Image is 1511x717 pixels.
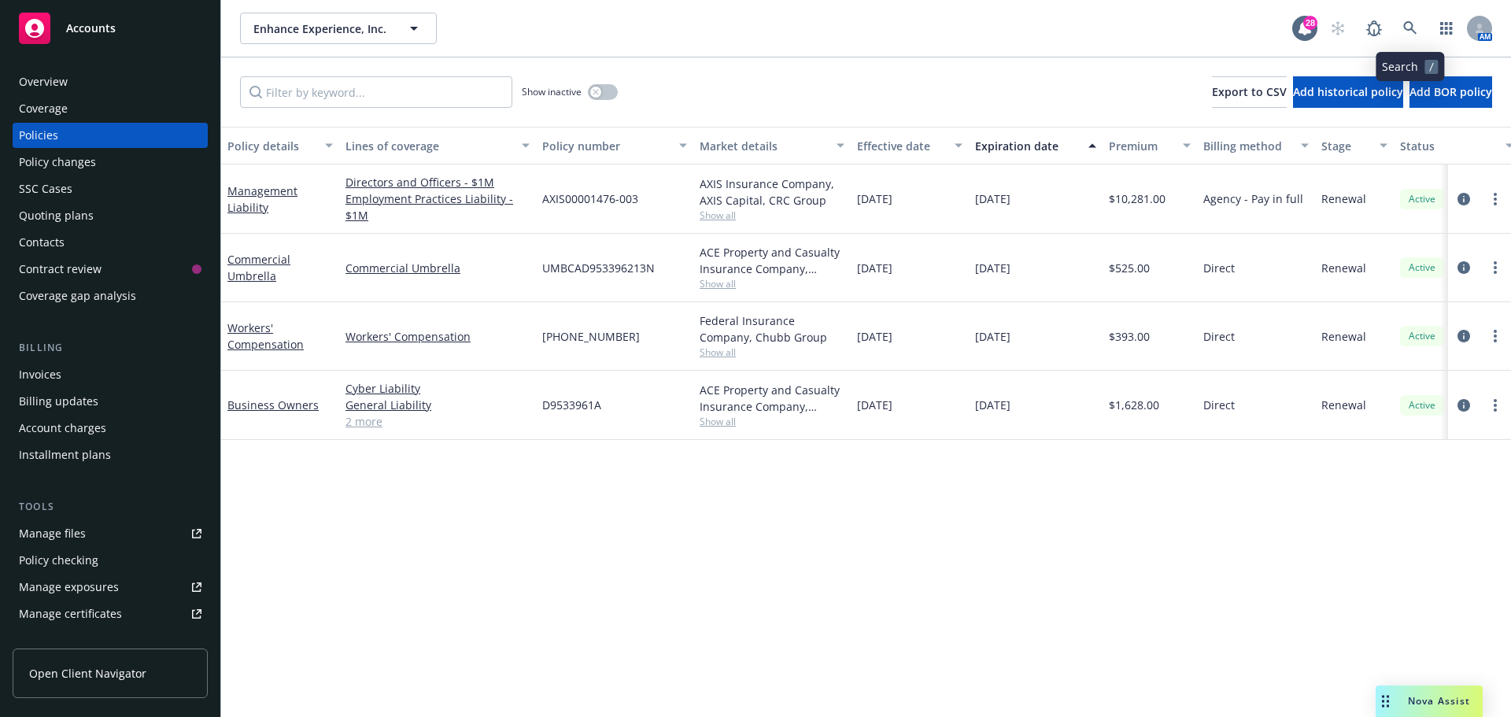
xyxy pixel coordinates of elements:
[1454,258,1473,277] a: circleInformation
[227,183,297,215] a: Management Liability
[19,548,98,573] div: Policy checking
[240,76,512,108] input: Filter by keyword...
[13,123,208,148] a: Policies
[857,190,892,207] span: [DATE]
[851,127,969,164] button: Effective date
[19,176,72,201] div: SSC Cases
[13,499,208,515] div: Tools
[19,123,58,148] div: Policies
[1293,76,1403,108] button: Add historical policy
[1395,13,1426,44] a: Search
[19,362,61,387] div: Invoices
[13,96,208,121] a: Coverage
[857,397,892,413] span: [DATE]
[1486,327,1505,346] a: more
[542,190,638,207] span: AXIS00001476-003
[13,389,208,414] a: Billing updates
[975,260,1010,276] span: [DATE]
[13,628,208,653] a: Manage claims
[1431,13,1462,44] a: Switch app
[19,257,102,282] div: Contract review
[345,174,530,190] a: Directors and Officers - $1M
[1109,260,1150,276] span: $525.00
[1321,397,1366,413] span: Renewal
[13,6,208,50] a: Accounts
[13,548,208,573] a: Policy checking
[700,244,844,277] div: ACE Property and Casualty Insurance Company, Chubb Group
[1321,138,1370,154] div: Stage
[975,397,1010,413] span: [DATE]
[1321,260,1366,276] span: Renewal
[13,69,208,94] a: Overview
[700,346,844,359] span: Show all
[1454,327,1473,346] a: circleInformation
[13,340,208,356] div: Billing
[13,362,208,387] a: Invoices
[227,138,316,154] div: Policy details
[1321,190,1366,207] span: Renewal
[345,397,530,413] a: General Liability
[542,397,601,413] span: D9533961A
[1409,84,1492,99] span: Add BOR policy
[1406,398,1438,412] span: Active
[227,252,290,283] a: Commercial Umbrella
[240,13,437,44] button: Enhance Experience, Inc.
[13,283,208,309] a: Coverage gap analysis
[700,312,844,346] div: Federal Insurance Company, Chubb Group
[19,416,106,441] div: Account charges
[1212,84,1287,99] span: Export to CSV
[857,328,892,345] span: [DATE]
[345,413,530,430] a: 2 more
[19,230,65,255] div: Contacts
[1109,328,1150,345] span: $393.00
[1109,397,1159,413] span: $1,628.00
[1203,190,1303,207] span: Agency - Pay in full
[1358,13,1390,44] a: Report a Bug
[1203,138,1291,154] div: Billing method
[700,415,844,428] span: Show all
[13,575,208,600] span: Manage exposures
[345,138,512,154] div: Lines of coverage
[19,521,86,546] div: Manage files
[1303,16,1317,30] div: 28
[1486,396,1505,415] a: more
[693,127,851,164] button: Market details
[542,138,670,154] div: Policy number
[13,257,208,282] a: Contract review
[542,260,655,276] span: UMBCAD953396213N
[1408,694,1470,708] span: Nova Assist
[1486,190,1505,209] a: more
[969,127,1103,164] button: Expiration date
[1212,76,1287,108] button: Export to CSV
[13,203,208,228] a: Quoting plans
[345,328,530,345] a: Workers' Compensation
[700,138,827,154] div: Market details
[542,328,640,345] span: [PHONE_NUMBER]
[857,260,892,276] span: [DATE]
[13,521,208,546] a: Manage files
[19,389,98,414] div: Billing updates
[1376,686,1483,717] button: Nova Assist
[1315,127,1394,164] button: Stage
[1197,127,1315,164] button: Billing method
[13,416,208,441] a: Account charges
[19,575,119,600] div: Manage exposures
[13,442,208,468] a: Installment plans
[1203,328,1235,345] span: Direct
[345,190,530,224] a: Employment Practices Liability - $1M
[536,127,693,164] button: Policy number
[19,628,98,653] div: Manage claims
[1321,328,1366,345] span: Renewal
[1454,190,1473,209] a: circleInformation
[13,176,208,201] a: SSC Cases
[700,382,844,415] div: ACE Property and Casualty Insurance Company, Chubb Group
[221,127,339,164] button: Policy details
[339,127,536,164] button: Lines of coverage
[19,203,94,228] div: Quoting plans
[1109,138,1173,154] div: Premium
[13,601,208,626] a: Manage certificates
[1486,258,1505,277] a: more
[1406,329,1438,343] span: Active
[975,138,1079,154] div: Expiration date
[975,328,1010,345] span: [DATE]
